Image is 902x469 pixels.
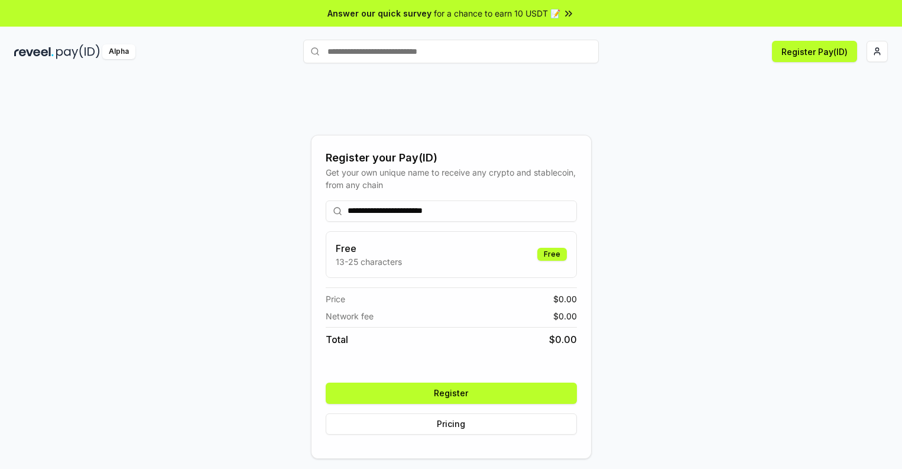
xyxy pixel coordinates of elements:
[434,7,560,20] span: for a chance to earn 10 USDT 📝
[14,44,54,59] img: reveel_dark
[326,293,345,305] span: Price
[326,310,374,322] span: Network fee
[336,241,402,255] h3: Free
[549,332,577,347] span: $ 0.00
[553,293,577,305] span: $ 0.00
[336,255,402,268] p: 13-25 characters
[326,332,348,347] span: Total
[772,41,857,62] button: Register Pay(ID)
[326,383,577,404] button: Register
[326,166,577,191] div: Get your own unique name to receive any crypto and stablecoin, from any chain
[537,248,567,261] div: Free
[326,150,577,166] div: Register your Pay(ID)
[553,310,577,322] span: $ 0.00
[327,7,431,20] span: Answer our quick survey
[326,413,577,435] button: Pricing
[56,44,100,59] img: pay_id
[102,44,135,59] div: Alpha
